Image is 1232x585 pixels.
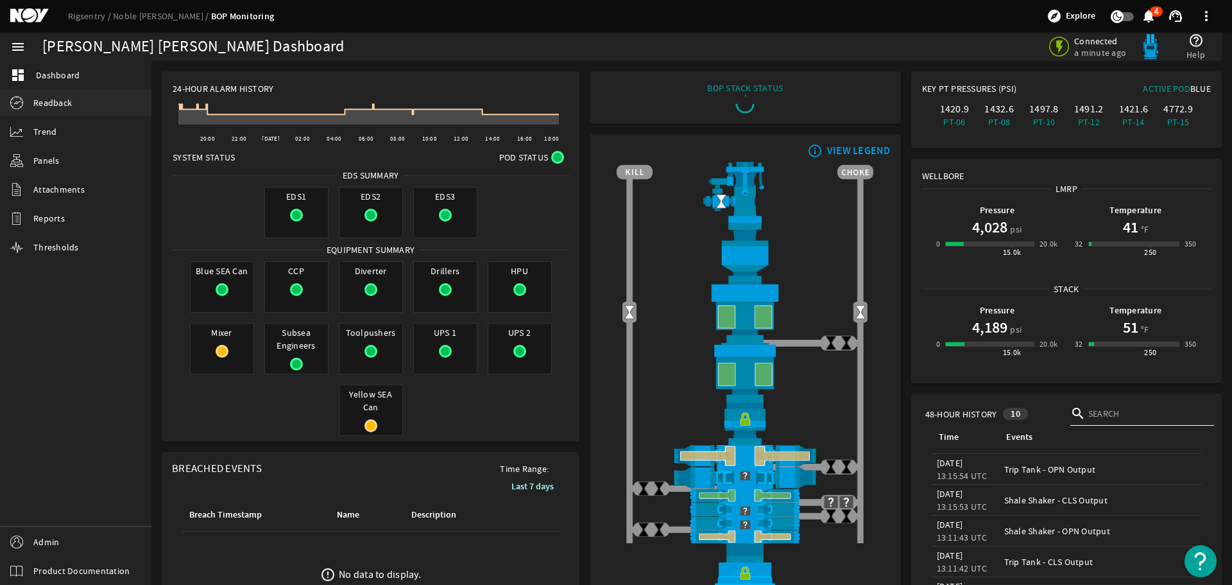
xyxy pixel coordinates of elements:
img: UpperAnnularOpen.png [617,283,873,343]
div: 20.0k [1039,338,1058,351]
button: Last 7 days [506,475,559,498]
span: Equipment Summary [322,243,419,256]
div: 10 [1003,408,1028,420]
span: a minute ago [1074,47,1129,58]
div: 350 [1185,238,1197,250]
div: 1420.9 [935,103,975,116]
span: Drillers [414,262,477,280]
span: Thresholds [33,241,79,254]
img: LowerAnnularOpen.png [617,343,873,402]
div: 20.0k [1039,238,1058,250]
mat-icon: support_agent [1168,8,1183,24]
span: EDS1 [265,188,328,205]
span: UPS 2 [488,324,551,342]
span: °F [1138,223,1149,236]
span: EDS3 [414,188,477,205]
legacy-datetime-component: 13:11:43 UTC [937,532,988,543]
div: 0 [936,238,940,250]
span: HPU [488,262,551,280]
img: Unknown.png [617,502,873,519]
button: Explore [1041,6,1100,26]
text: 22:00 [232,135,246,143]
button: Open Resource Center [1185,545,1217,577]
img: ValveClose.png [651,481,667,496]
span: Breached Events [172,462,262,475]
b: Pressure [980,204,1014,216]
img: FlexJoint.png [617,223,873,283]
span: UPS 1 [414,324,477,342]
mat-icon: error_outline [320,567,336,582]
img: Valve2Open.png [622,305,637,320]
span: Yellow SEA Can [339,385,402,416]
span: Subsea Engineers [265,324,328,354]
div: 32 [1075,238,1083,250]
div: PT-15 [1158,116,1198,128]
span: EDS SUMMARY [338,169,404,182]
text: 20:00 [200,135,215,143]
text: 18:00 [544,135,559,143]
b: Temperature [1109,204,1161,216]
span: System Status [173,151,235,164]
img: Valve2Open.png [853,305,868,320]
mat-icon: dashboard [10,67,26,83]
div: PT-10 [1024,116,1064,128]
div: Wellbore [912,159,1221,182]
text: 10:00 [422,135,437,143]
img: Unknown.png [617,467,873,484]
input: Search [1088,407,1204,420]
button: more_vert [1191,1,1222,31]
div: PT-06 [935,116,975,128]
mat-icon: explore [1047,8,1062,24]
div: PT-14 [1114,116,1154,128]
img: UnknownValve.png [823,494,839,510]
a: BOP Monitoring [211,10,275,22]
img: Unknown.png [617,516,873,533]
span: psi [1007,323,1022,336]
div: 4772.9 [1158,103,1198,116]
div: Trip Tank - CLS Output [1004,555,1196,568]
span: CCP [265,262,328,280]
span: psi [1007,223,1022,236]
text: 14:00 [485,135,500,143]
div: 1421.6 [1114,103,1154,116]
div: Trip Tank - OPN Output [1004,463,1196,476]
div: 15.0k [1003,346,1022,359]
img: RiserConnectorLock.png [617,403,873,445]
div: [PERSON_NAME] [PERSON_NAME] Dashboard [42,40,344,53]
b: Last 7 days [511,480,554,493]
div: Time [937,430,989,444]
span: Toolpushers [339,324,402,342]
div: Shale Shaker - OPN Output [1004,525,1196,537]
span: Stack [1049,283,1083,295]
img: ShearRamOpenBlock.png [617,445,873,467]
span: Product Documentation [33,564,130,577]
img: ValveClose.png [823,335,839,351]
b: Temperature [1109,304,1161,317]
div: Description [409,508,501,522]
div: 32 [1075,338,1083,351]
h1: 4,189 [972,317,1007,338]
text: 08:00 [390,135,405,143]
legacy-datetime-component: [DATE] [937,519,963,530]
div: Breach Timestamp [189,508,262,522]
i: search [1070,406,1086,421]
span: Reports [33,212,65,225]
img: ValveClose.png [823,509,839,524]
mat-icon: info_outline [807,146,823,156]
div: 1497.8 [1024,103,1064,116]
img: ValveClose.png [839,509,854,524]
span: Dashboard [36,69,80,82]
a: Rigsentry [68,10,113,22]
span: LMRP [1051,182,1082,195]
legacy-datetime-component: 13:11:42 UTC [937,563,988,574]
mat-icon: help_outline [1188,33,1204,48]
h1: 4,028 [972,217,1007,238]
text: [DATE] [262,135,280,143]
span: Readback [33,96,72,109]
span: Blue [1190,83,1211,94]
div: 15.0k [1003,246,1022,259]
img: ValveClose.png [636,481,651,496]
span: Blue SEA Can [191,262,253,280]
span: Trend [33,125,56,138]
text: 12:00 [454,135,468,143]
